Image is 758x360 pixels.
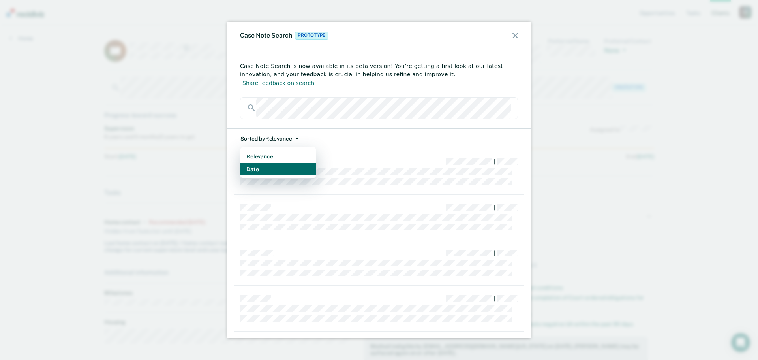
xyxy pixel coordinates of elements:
button: Date [240,163,316,175]
div: | [494,295,495,302]
button: Relevance [240,150,316,163]
div: | [494,250,495,256]
span: Prototype [295,32,328,40]
div: | [494,158,495,165]
button: Sorted byRelevance [240,129,299,149]
button: Share feedback on search [240,79,317,88]
div: | [494,204,495,211]
div: Case Note Search is now available in its beta version! You’re getting a first look at our latest ... [240,62,518,88]
div: Case Note Search [240,32,330,40]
